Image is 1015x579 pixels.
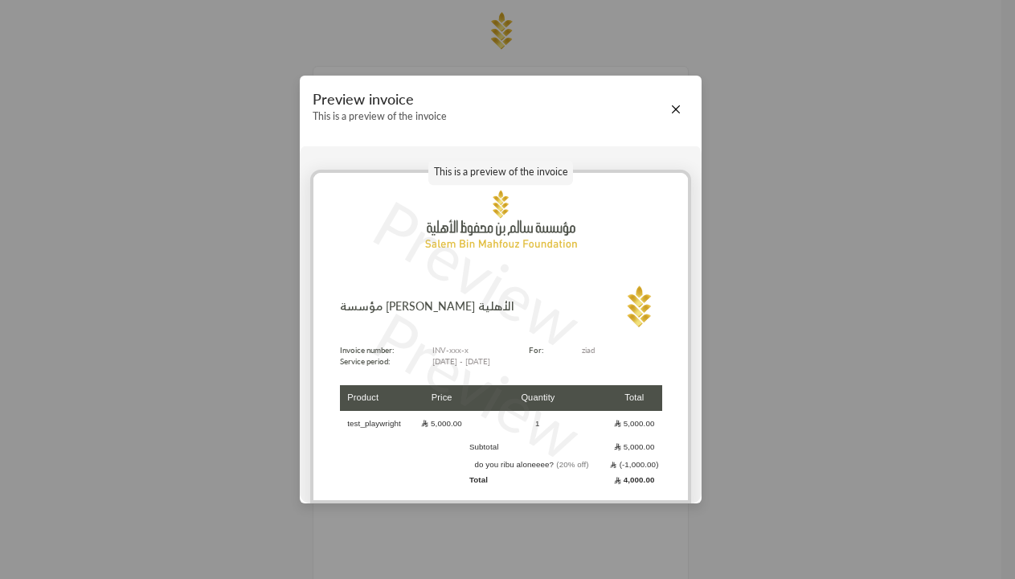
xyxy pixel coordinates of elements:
[340,384,662,491] table: Products
[357,175,600,372] p: Preview
[469,436,607,458] td: Subtotal
[340,413,415,434] td: test_playwright
[582,344,662,356] p: ziad
[614,283,662,331] img: Logo
[428,160,573,186] p: This is a preview of the invoice
[340,355,394,368] p: Service period:
[340,385,415,412] th: Product
[556,460,588,469] span: (20% off)
[340,298,514,315] p: مؤسسة [PERSON_NAME] الأهلية
[469,459,607,470] td: do you ribu aloneeee?
[607,459,661,470] td: (-1,000.00)
[607,472,661,488] td: 4,000.00
[667,101,685,118] button: Close
[607,436,661,458] td: 5,000.00
[607,413,661,434] td: 5,000.00
[414,413,469,434] td: 5,000.00
[340,344,394,356] p: Invoice number:
[607,385,661,412] th: Total
[313,111,447,123] p: This is a preview of the invoice
[313,173,688,269] img: hdromg_oukvb.png
[357,287,600,483] p: Preview
[469,472,607,488] td: Total
[313,91,447,109] p: Preview invoice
